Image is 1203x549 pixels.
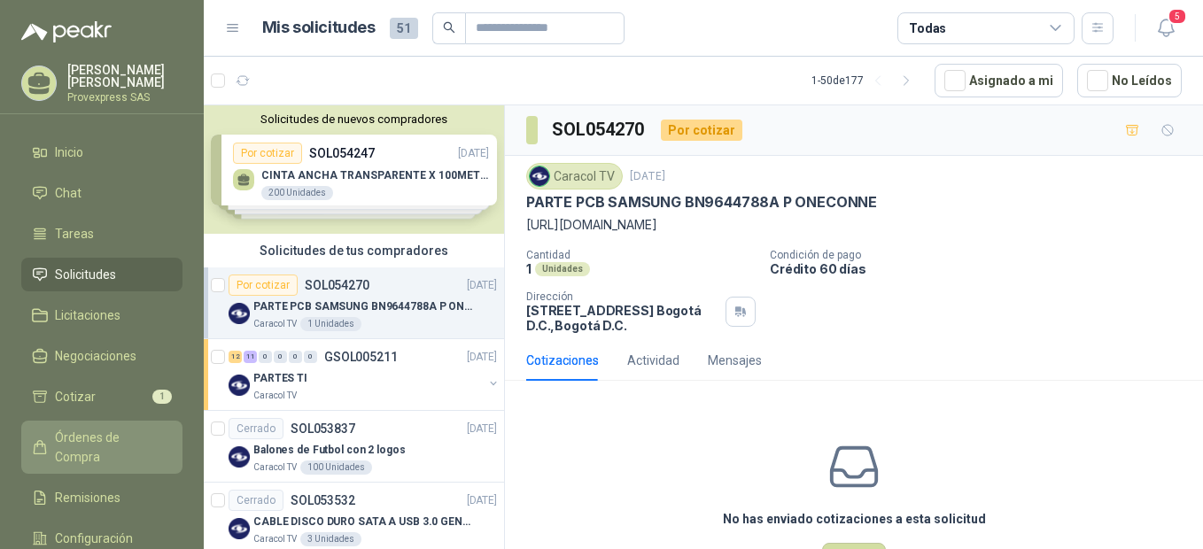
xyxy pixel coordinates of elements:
[300,460,372,475] div: 100 Unidades
[552,116,647,143] h3: SOL054270
[467,492,497,509] p: [DATE]
[526,303,718,333] p: [STREET_ADDRESS] Bogotá D.C. , Bogotá D.C.
[253,317,297,331] p: Caracol TV
[1077,64,1182,97] button: No Leídos
[253,370,307,387] p: PARTES TI
[289,351,302,363] div: 0
[55,488,120,507] span: Remisiones
[21,298,182,332] a: Licitaciones
[229,490,283,511] div: Cerrado
[253,532,297,546] p: Caracol TV
[630,168,665,185] p: [DATE]
[535,262,590,276] div: Unidades
[526,351,599,370] div: Cotizaciones
[259,351,272,363] div: 0
[204,411,504,483] a: CerradoSOL053837[DATE] Company LogoBalones de Futbol con 2 logosCaracol TV100 Unidades
[204,267,504,339] a: Por cotizarSOL054270[DATE] Company LogoPARTE PCB SAMSUNG BN9644788A P ONECONNECaracol TV1 Unidades
[304,351,317,363] div: 0
[300,532,361,546] div: 3 Unidades
[526,249,756,261] p: Cantidad
[274,351,287,363] div: 0
[21,421,182,474] a: Órdenes de Compra
[770,261,1196,276] p: Crédito 60 días
[152,390,172,404] span: 1
[55,346,136,366] span: Negociaciones
[21,339,182,373] a: Negociaciones
[661,120,742,141] div: Por cotizar
[526,261,532,276] p: 1
[204,234,504,267] div: Solicitudes de tus compradores
[21,481,182,514] a: Remisiones
[229,418,283,439] div: Cerrado
[55,224,94,244] span: Tareas
[229,274,298,296] div: Por cotizar
[935,64,1063,97] button: Asignado a mi
[253,298,474,315] p: PARTE PCB SAMSUNG BN9644788A P ONECONNE
[324,351,398,363] p: GSOL005211
[526,215,1182,235] p: [URL][DOMAIN_NAME]
[55,529,133,548] span: Configuración
[21,135,182,169] a: Inicio
[262,15,376,41] h1: Mis solicitudes
[253,514,474,530] p: CABLE DISCO DURO SATA A USB 3.0 GENERICO
[1150,12,1182,44] button: 5
[909,19,946,38] div: Todas
[244,351,257,363] div: 11
[467,421,497,437] p: [DATE]
[723,509,986,529] h3: No has enviado cotizaciones a esta solicitud
[55,428,166,467] span: Órdenes de Compra
[229,518,250,539] img: Company Logo
[229,446,250,468] img: Company Logo
[55,183,81,203] span: Chat
[229,346,501,403] a: 12 11 0 0 0 0 GSOL005211[DATE] Company LogoPARTES TICaracol TV
[467,349,497,366] p: [DATE]
[253,460,297,475] p: Caracol TV
[67,64,182,89] p: [PERSON_NAME] [PERSON_NAME]
[253,442,406,459] p: Balones de Futbol con 2 logos
[708,351,762,370] div: Mensajes
[21,380,182,414] a: Cotizar1
[253,389,297,403] p: Caracol TV
[55,265,116,284] span: Solicitudes
[770,249,1196,261] p: Condición de pago
[229,375,250,396] img: Company Logo
[300,317,361,331] div: 1 Unidades
[526,163,623,189] div: Caracol TV
[811,66,920,95] div: 1 - 50 de 177
[21,258,182,291] a: Solicitudes
[55,387,96,406] span: Cotizar
[627,351,679,370] div: Actividad
[526,193,877,212] p: PARTE PCB SAMSUNG BN9644788A P ONECONNE
[390,18,418,39] span: 51
[291,494,355,506] p: SOL053532
[204,105,504,234] div: Solicitudes de nuevos compradoresPor cotizarSOL054247[DATE] CINTA ANCHA TRANSPARENTE X 100METROS2...
[1168,8,1187,25] span: 5
[55,143,83,162] span: Inicio
[305,279,369,291] p: SOL054270
[229,351,242,363] div: 12
[211,112,497,126] button: Solicitudes de nuevos compradores
[21,21,112,43] img: Logo peakr
[229,303,250,324] img: Company Logo
[55,305,120,325] span: Licitaciones
[526,290,718,303] p: Dirección
[21,176,182,210] a: Chat
[21,217,182,251] a: Tareas
[467,277,497,294] p: [DATE]
[67,92,182,103] p: Provexpress SAS
[443,21,455,34] span: search
[530,166,549,186] img: Company Logo
[291,422,355,435] p: SOL053837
